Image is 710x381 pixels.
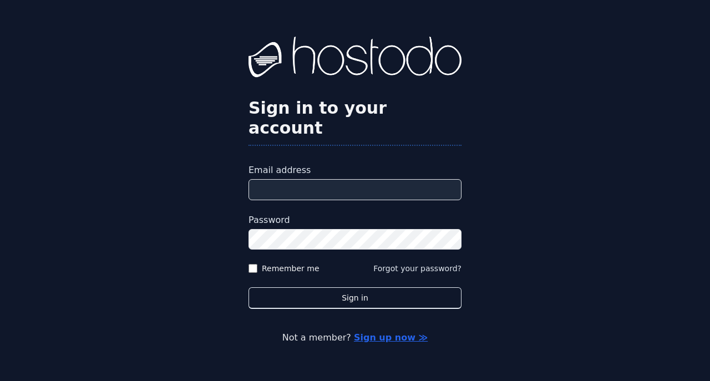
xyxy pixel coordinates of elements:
label: Remember me [262,263,319,274]
img: Hostodo [248,37,461,81]
a: Sign up now ≫ [354,332,428,343]
h2: Sign in to your account [248,98,461,138]
label: Password [248,214,461,227]
button: Forgot your password? [373,263,461,274]
p: Not a member? [53,331,657,344]
label: Email address [248,164,461,177]
button: Sign in [248,287,461,309]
